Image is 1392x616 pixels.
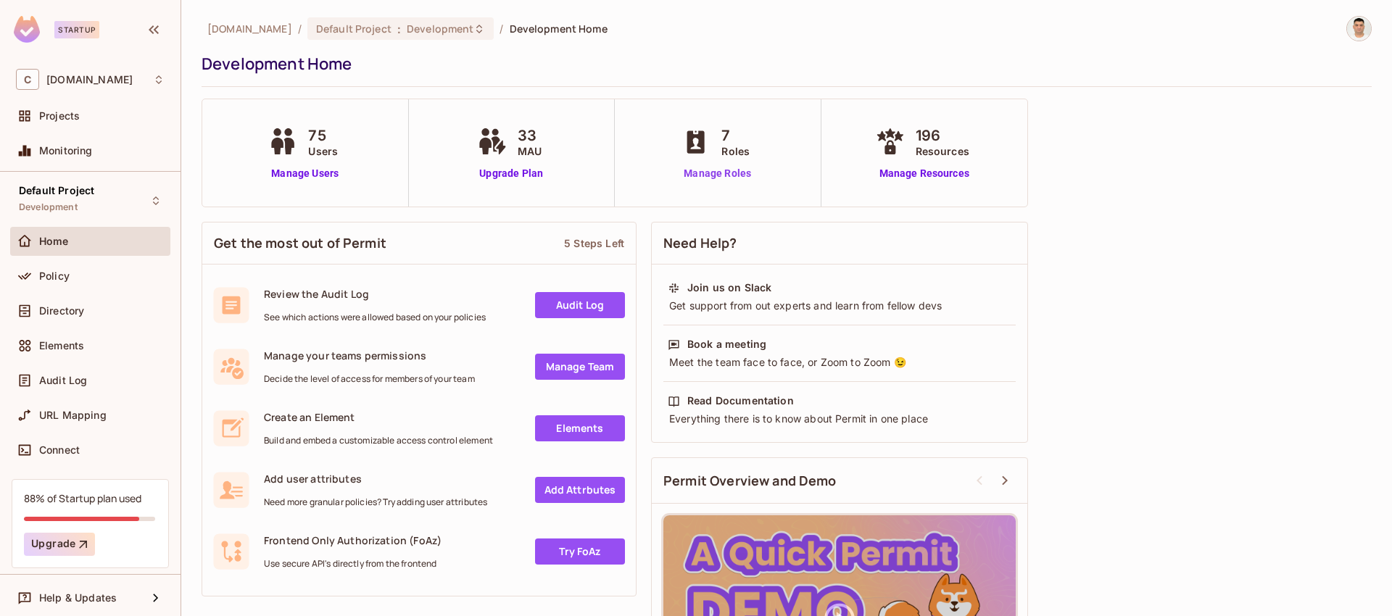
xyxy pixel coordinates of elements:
span: Default Project [316,22,391,36]
span: MAU [518,143,542,159]
a: Audit Log [535,292,625,318]
span: Monitoring [39,145,93,157]
span: Projects [39,110,80,122]
span: URL Mapping [39,409,107,421]
span: Users [308,143,338,159]
a: Manage Team [535,354,625,380]
div: Everything there is to know about Permit in one place [668,412,1011,426]
span: Help & Updates [39,592,117,604]
span: Add user attributes [264,472,487,486]
span: See which actions were allowed based on your policies [264,312,486,323]
div: Join us on Slack [687,280,771,295]
button: Upgrade [24,533,95,556]
span: Resources [916,143,969,159]
span: Audit Log [39,375,87,386]
div: 5 Steps Left [564,236,624,250]
div: Book a meeting [687,337,766,351]
span: 33 [518,125,542,146]
a: Manage Resources [872,166,977,181]
span: Permit Overview and Demo [663,472,837,490]
span: Default Project [19,185,94,196]
span: Get the most out of Permit [214,234,386,252]
div: Startup [54,21,99,38]
span: Home [39,236,69,247]
span: Decide the level of access for members of your team [264,373,475,385]
span: C [16,69,39,90]
a: Elements [535,415,625,441]
span: Create an Element [264,410,493,424]
span: 196 [916,125,969,146]
div: Development Home [202,53,1364,75]
span: Frontend Only Authorization (FoAz) [264,533,442,547]
div: Meet the team face to face, or Zoom to Zoom 😉 [668,355,1011,370]
a: Try FoAz [535,538,625,565]
span: 7 [721,125,750,146]
span: Manage your teams permissions [264,349,475,362]
a: Manage Users [265,166,345,181]
span: 75 [308,125,338,146]
a: Upgrade Plan [474,166,549,181]
span: Development [19,201,78,213]
span: Policy [39,270,70,282]
span: Directory [39,305,84,317]
li: / [500,22,503,36]
span: Need more granular policies? Try adding user attributes [264,496,487,508]
span: Development Home [510,22,608,36]
div: Get support from out experts and learn from fellow devs [668,299,1011,313]
span: Roles [721,143,750,159]
span: the active workspace [207,22,292,36]
span: Workspace: chalkboard.io [46,74,133,86]
li: / [298,22,302,36]
div: 88% of Startup plan used [24,491,141,505]
span: : [397,23,402,35]
span: Review the Audit Log [264,287,486,301]
span: Need Help? [663,234,737,252]
div: Read Documentation [687,394,794,408]
img: Armen Hovasapyan [1347,17,1371,41]
a: Add Attrbutes [535,477,625,503]
span: Use secure API's directly from the frontend [264,558,442,570]
a: Manage Roles [678,166,757,181]
span: Connect [39,444,80,456]
img: SReyMgAAAABJRU5ErkJggg== [14,16,40,43]
span: Build and embed a customizable access control element [264,435,493,446]
span: Elements [39,340,84,351]
span: Development [407,22,473,36]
